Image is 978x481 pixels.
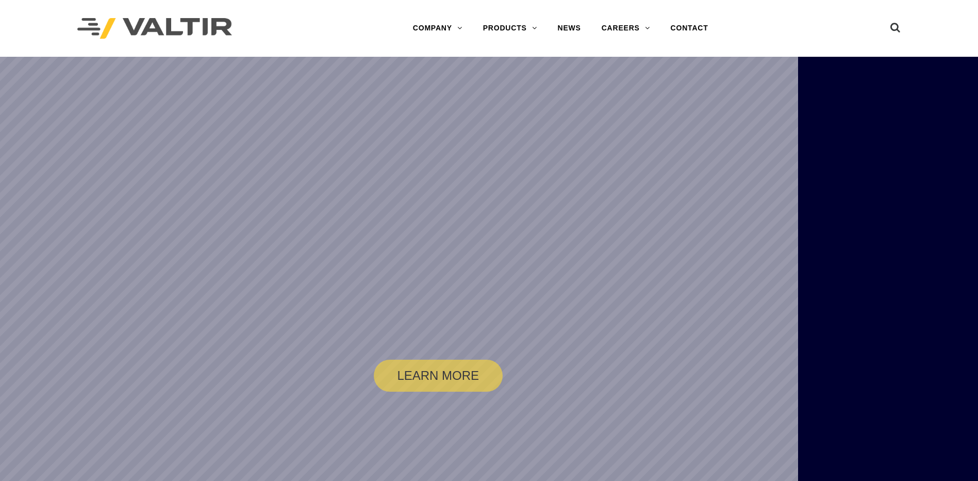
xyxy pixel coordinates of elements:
[591,18,660,39] a: CAREERS
[660,18,719,39] a: CONTACT
[77,18,232,39] img: Valtir
[473,18,548,39] a: PRODUCTS
[548,18,591,39] a: NEWS
[403,18,473,39] a: COMPANY
[374,360,503,392] a: LEARN MORE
